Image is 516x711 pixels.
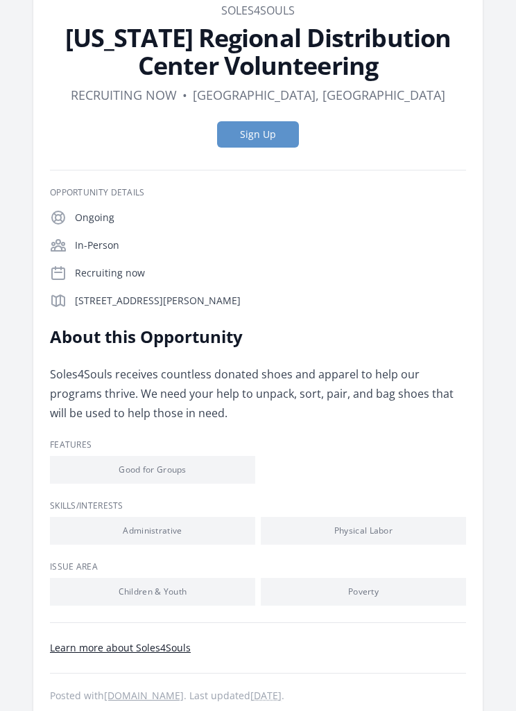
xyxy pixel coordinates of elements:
a: Soles4Souls [221,3,295,18]
dd: Recruiting now [71,85,177,105]
li: Children & Youth [50,578,255,606]
h2: About this Opportunity [50,326,456,348]
p: Posted with . Last updated . [50,690,466,701]
h3: Opportunity Details [50,187,466,198]
abbr: Tue, Sep 17, 2024 1:14 PM [250,689,282,702]
dd: [GEOGRAPHIC_DATA], [GEOGRAPHIC_DATA] [193,85,445,105]
p: Soles4Souls receives countless donated shoes and apparel to help our programs thrive. We need you... [50,365,456,423]
li: Poverty [261,578,466,606]
p: [STREET_ADDRESS][PERSON_NAME] [75,294,466,308]
li: Good for Groups [50,456,255,484]
p: Ongoing [75,211,466,225]
h1: [US_STATE] Regional Distribution Center Volunteering [50,24,466,80]
li: Physical Labor [261,517,466,545]
p: In-Person [75,238,466,252]
h3: Issue area [50,561,466,572]
div: • [182,85,187,105]
a: [DOMAIN_NAME] [104,689,184,702]
h3: Features [50,439,466,450]
li: Administrative [50,517,255,545]
h3: Skills/Interests [50,500,466,511]
a: Learn more about Soles4Souls [50,641,191,654]
p: Recruiting now [75,266,466,280]
button: Sign Up [217,121,299,148]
